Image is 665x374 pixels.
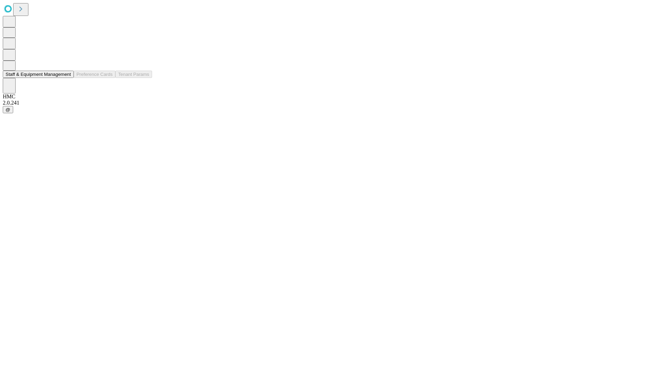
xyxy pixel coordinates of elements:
[3,106,13,113] button: @
[3,93,662,100] div: HMC
[3,100,662,106] div: 2.0.241
[6,107,10,112] span: @
[3,71,74,78] button: Staff & Equipment Management
[115,71,152,78] button: Tenant Params
[74,71,115,78] button: Preference Cards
